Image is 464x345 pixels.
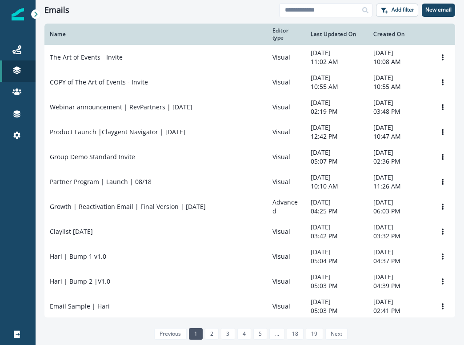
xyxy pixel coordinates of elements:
p: [DATE] [373,48,425,57]
p: [DATE] [373,173,425,182]
p: [DATE] [311,48,363,57]
p: 12:42 PM [311,132,363,141]
p: 04:25 PM [311,207,363,216]
a: Hari | Bump 1 v1.0Visual[DATE]05:04 PM[DATE]04:37 PMOptions [44,244,455,269]
p: COPY of The Art of Events - Invite [50,78,148,87]
a: Hari | Bump 2 |V1.0Visual[DATE]05:03 PM[DATE]04:39 PMOptions [44,269,455,294]
button: Options [436,225,450,238]
button: Options [436,250,450,263]
td: Visual [267,45,306,70]
p: [DATE] [311,273,363,281]
p: The Art of Events - Invite [50,53,123,62]
a: Page 2 [205,328,219,340]
td: Visual [267,294,306,319]
button: Options [436,200,450,213]
p: Email Sample | Hari [50,302,110,311]
p: [DATE] [311,123,363,132]
td: Visual [267,70,306,95]
p: [DATE] [373,248,425,257]
p: 03:48 PM [373,107,425,116]
button: New email [422,4,455,17]
a: Page 4 [237,328,251,340]
p: 10:55 AM [311,82,363,91]
a: Next page [325,328,348,340]
p: [DATE] [311,297,363,306]
a: Page 5 [253,328,267,340]
p: 04:37 PM [373,257,425,265]
p: Product Launch |Claygent Navigator | [DATE] [50,128,185,136]
p: Partner Program | Launch | 08/18 [50,177,152,186]
a: Page 18 [287,328,304,340]
button: Options [436,100,450,114]
td: Visual [267,269,306,294]
h1: Emails [44,5,69,15]
p: 10:55 AM [373,82,425,91]
ul: Pagination [152,328,348,340]
td: Visual [267,95,306,120]
button: Options [436,51,450,64]
p: Add filter [392,7,414,13]
p: [DATE] [373,297,425,306]
a: Page 3 [221,328,235,340]
p: [DATE] [373,273,425,281]
p: 10:47 AM [373,132,425,141]
td: Visual [267,219,306,244]
a: Page 19 [306,328,323,340]
a: Jump forward [269,328,284,340]
p: 02:41 PM [373,306,425,315]
p: [DATE] [373,98,425,107]
p: 05:03 PM [311,281,363,290]
p: 06:03 PM [373,207,425,216]
p: Webinar announcement | RevPartners | [DATE] [50,103,192,112]
button: Options [436,125,450,139]
button: Options [436,150,450,164]
p: 03:32 PM [373,232,425,241]
p: Claylist [DATE] [50,227,93,236]
a: Email Sample | HariVisual[DATE]05:03 PM[DATE]02:41 PMOptions [44,294,455,319]
a: Growth | Reactivation Email | Final Version | [DATE]Advanced[DATE]04:25 PM[DATE]06:03 PMOptions [44,194,455,219]
p: 05:04 PM [311,257,363,265]
td: Visual [267,144,306,169]
p: 11:02 AM [311,57,363,66]
a: The Art of Events - InviteVisual[DATE]11:02 AM[DATE]10:08 AMOptions [44,45,455,70]
p: [DATE] [311,198,363,207]
button: Options [436,175,450,189]
td: Visual [267,120,306,144]
a: Partner Program | Launch | 08/18Visual[DATE]10:10 AM[DATE]11:26 AMOptions [44,169,455,194]
p: 10:10 AM [311,182,363,191]
div: Name [50,31,262,38]
p: 10:08 AM [373,57,425,66]
p: [DATE] [311,98,363,107]
button: Options [436,76,450,89]
td: Advanced [267,194,306,219]
a: Claylist [DATE]Visual[DATE]03:42 PM[DATE]03:32 PMOptions [44,219,455,244]
p: [DATE] [311,173,363,182]
button: Options [436,300,450,313]
p: Hari | Bump 1 v1.0 [50,252,106,261]
td: Visual [267,244,306,269]
a: Product Launch |Claygent Navigator | [DATE]Visual[DATE]12:42 PM[DATE]10:47 AMOptions [44,120,455,144]
p: 11:26 AM [373,182,425,191]
p: Group Demo Standard Invite [50,152,135,161]
p: [DATE] [373,123,425,132]
a: COPY of The Art of Events - InviteVisual[DATE]10:55 AM[DATE]10:55 AMOptions [44,70,455,95]
p: [DATE] [311,148,363,157]
p: 05:03 PM [311,306,363,315]
p: [DATE] [373,73,425,82]
p: Hari | Bump 2 |V1.0 [50,277,110,286]
button: Add filter [376,4,418,17]
p: 04:39 PM [373,281,425,290]
p: [DATE] [373,198,425,207]
p: [DATE] [311,73,363,82]
p: New email [425,7,452,13]
p: 03:42 PM [311,232,363,241]
a: Webinar announcement | RevPartners | [DATE]Visual[DATE]02:19 PM[DATE]03:48 PMOptions [44,95,455,120]
div: Last Updated On [311,31,363,38]
p: [DATE] [373,148,425,157]
div: Editor type [272,27,300,41]
p: Growth | Reactivation Email | Final Version | [DATE] [50,202,206,211]
p: 05:07 PM [311,157,363,166]
button: Options [436,275,450,288]
div: Created On [373,31,425,38]
p: 02:36 PM [373,157,425,166]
